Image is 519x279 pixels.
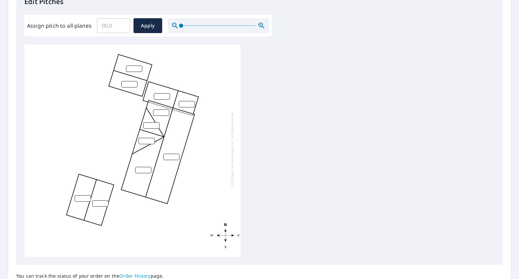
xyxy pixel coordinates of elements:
button: Apply [133,18,162,33]
label: Assign pitch to all planes [27,22,92,30]
a: Order History [119,273,151,279]
input: 00.0 [97,16,130,35]
span: Apply [139,22,157,30]
p: You can track the status of your order on the page. [16,273,198,279]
